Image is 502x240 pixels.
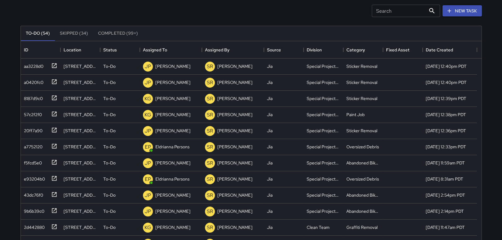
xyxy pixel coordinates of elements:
[267,144,273,150] div: Jia
[103,192,116,198] p: To-Do
[145,208,151,215] p: JP
[24,41,28,59] div: ID
[207,208,213,215] p: SR
[103,144,116,150] p: To-Do
[426,95,466,102] div: 8/27/2025, 12:39pm PDT
[64,208,97,214] div: 232 Montgomery Street
[207,143,213,151] p: SR
[307,176,340,182] div: Special Projects Team
[217,192,252,198] p: [PERSON_NAME]
[307,144,340,150] div: Special Projects Team
[426,144,466,150] div: 8/27/2025, 12:33pm PDT
[207,63,213,70] p: SR
[267,63,273,69] div: Jia
[217,63,252,69] p: [PERSON_NAME]
[21,222,45,230] div: 2d442880
[346,224,378,230] div: Graffiti Removal
[346,41,365,59] div: Category
[346,128,377,134] div: Sticker Removal
[145,176,151,183] p: EP
[307,224,330,230] div: Clean Team
[207,159,213,167] p: SR
[145,143,151,151] p: EP
[202,41,264,59] div: Assigned By
[426,208,464,214] div: 8/26/2025, 2:14pm PDT
[264,41,304,59] div: Source
[346,208,380,214] div: Abandoned Bike Lock
[426,160,465,166] div: 8/27/2025, 11:59am PDT
[307,160,340,166] div: Special Projects Team
[93,26,143,41] button: Completed (99+)
[144,111,151,119] p: KG
[21,206,44,214] div: 9b6b39c0
[64,111,97,118] div: 410 California Street
[267,224,273,230] div: Jia
[155,111,190,118] p: [PERSON_NAME]
[21,157,42,166] div: f5fcd5e0
[155,176,189,182] p: Eldrianna Persons
[346,111,365,118] div: Paint Job
[145,127,151,135] p: JP
[442,5,482,17] button: New Task
[55,26,93,41] button: Skipped (34)
[307,95,340,102] div: Special Projects Team
[426,224,465,230] div: 8/26/2025, 11:47am PDT
[21,173,45,182] div: e93204b0
[426,176,463,182] div: 8/27/2025, 8:31am PDT
[307,111,340,118] div: Special Projects Team
[267,208,273,214] div: Jia
[21,93,43,102] div: 8187d9c0
[21,109,42,118] div: 57c2f2f0
[155,95,190,102] p: [PERSON_NAME]
[217,176,252,182] p: [PERSON_NAME]
[64,192,97,198] div: 28 Fremont Street
[21,190,43,198] div: 43dc76f0
[217,224,252,230] p: [PERSON_NAME]
[103,79,116,85] p: To-Do
[145,192,151,199] p: JP
[103,208,116,214] p: To-Do
[304,41,343,59] div: Division
[217,144,252,150] p: [PERSON_NAME]
[346,144,379,150] div: Oversized Debris
[346,63,377,69] div: Sticker Removal
[21,41,60,59] div: ID
[207,192,213,199] p: SR
[217,95,252,102] p: [PERSON_NAME]
[267,79,273,85] div: Jia
[103,160,116,166] p: To-Do
[64,95,97,102] div: 233 Sansome Street
[207,111,213,119] p: SR
[64,160,97,166] div: 444 California Street
[267,160,273,166] div: Jia
[426,41,453,59] div: Date Created
[155,144,189,150] p: Eldrianna Persons
[103,128,116,134] p: To-Do
[426,111,466,118] div: 8/27/2025, 12:38pm PDT
[307,41,322,59] div: Division
[267,95,273,102] div: Jia
[346,79,377,85] div: Sticker Removal
[21,125,42,134] div: 20ff7a90
[346,176,379,182] div: Oversized Debris
[145,79,151,86] p: JP
[64,63,97,69] div: 220 Sansome Street
[64,224,97,230] div: 804 Montgomery Street
[426,63,467,69] div: 8/27/2025, 12:40pm PDT
[217,111,252,118] p: [PERSON_NAME]
[155,192,190,198] p: [PERSON_NAME]
[140,41,202,59] div: Assigned To
[267,41,281,59] div: Source
[267,192,273,198] div: Jia
[64,79,97,85] div: 300 Pine Street
[346,192,380,198] div: Abandoned Bike Lock
[426,79,467,85] div: 8/27/2025, 12:40pm PDT
[343,41,383,59] div: Category
[155,160,190,166] p: [PERSON_NAME]
[100,41,140,59] div: Status
[64,41,81,59] div: Location
[21,77,43,85] div: a0420fc0
[217,208,252,214] p: [PERSON_NAME]
[64,176,97,182] div: 124 Market Street
[207,176,213,183] p: SR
